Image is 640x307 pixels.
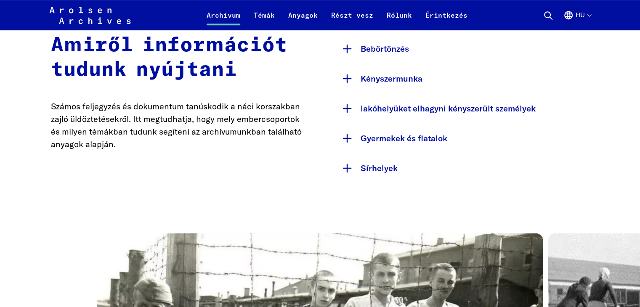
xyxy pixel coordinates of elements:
[288,11,318,19] font: Anyagok
[563,10,591,30] button: Angol, nyelvválasztás
[425,11,467,19] font: Érintkezés
[361,163,398,173] font: Sírhelyek
[361,103,536,114] font: lakóhelyüket elhagyni kényszerült személyek
[337,93,590,123] button: lakóhelyüket elhagyni kényszerült személyek
[337,123,590,153] button: Gyermekek és fiatalok
[207,11,240,19] font: Archívum
[254,11,275,19] font: Témák
[51,35,287,80] font: Amiről információt tudunk nyújtani
[247,10,281,30] a: Témák
[200,10,247,30] a: Archívum
[361,73,422,84] font: Kényszermunka
[337,34,590,64] button: Bebörtönzés
[337,64,590,93] button: Kényszermunka
[51,101,302,149] font: Számos feljegyzés és dokumentum tanúskodik a náci korszakban zajló üldöztetésekről. Itt megtudhat...
[337,153,590,183] button: Sírhelyek
[361,133,447,143] font: Gyermekek és fiatalok
[324,10,380,30] a: Részt vesz
[575,11,584,19] font: hu
[331,11,373,19] font: Részt vesz
[200,5,474,25] nav: Elsődleges
[380,10,419,30] a: Rólunk
[361,43,409,54] font: Bebörtönzés
[281,10,324,30] a: Anyagok
[387,11,412,19] font: Rólunk
[419,10,474,30] a: Érintkezés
